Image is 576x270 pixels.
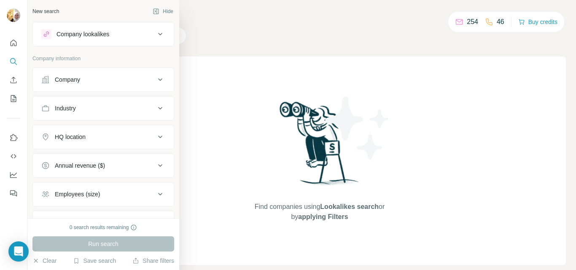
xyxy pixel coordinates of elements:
button: Hide [147,5,179,18]
button: Technologies [33,213,174,233]
div: Employees (size) [55,190,100,198]
span: Find companies using or by [252,202,387,222]
button: Clear [32,257,57,265]
button: My lists [7,91,20,106]
div: Open Intercom Messenger [8,241,29,262]
h4: Search [73,10,566,22]
p: 254 [467,17,478,27]
button: Use Surfe on LinkedIn [7,130,20,145]
div: Annual revenue ($) [55,161,105,170]
button: Annual revenue ($) [33,155,174,176]
button: Use Surfe API [7,149,20,164]
button: Save search [73,257,116,265]
div: New search [32,8,59,15]
div: Company lookalikes [57,30,109,38]
p: Company information [32,55,174,62]
button: Enrich CSV [7,72,20,88]
img: Avatar [7,8,20,22]
button: Search [7,54,20,69]
button: HQ location [33,127,174,147]
button: Industry [33,98,174,118]
img: Surfe Illustration - Stars [320,90,396,166]
button: Quick start [7,35,20,51]
button: Share filters [132,257,174,265]
span: applying Filters [298,213,348,220]
div: HQ location [55,133,86,141]
button: Buy credits [518,16,557,28]
div: Company [55,75,80,84]
p: 46 [497,17,504,27]
span: Lookalikes search [320,203,379,210]
div: Industry [55,104,76,112]
button: Feedback [7,186,20,201]
button: Employees (size) [33,184,174,204]
button: Company [33,70,174,90]
img: Surfe Illustration - Woman searching with binoculars [276,99,363,193]
button: Company lookalikes [33,24,174,44]
div: 0 search results remaining [70,224,137,231]
button: Dashboard [7,167,20,182]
